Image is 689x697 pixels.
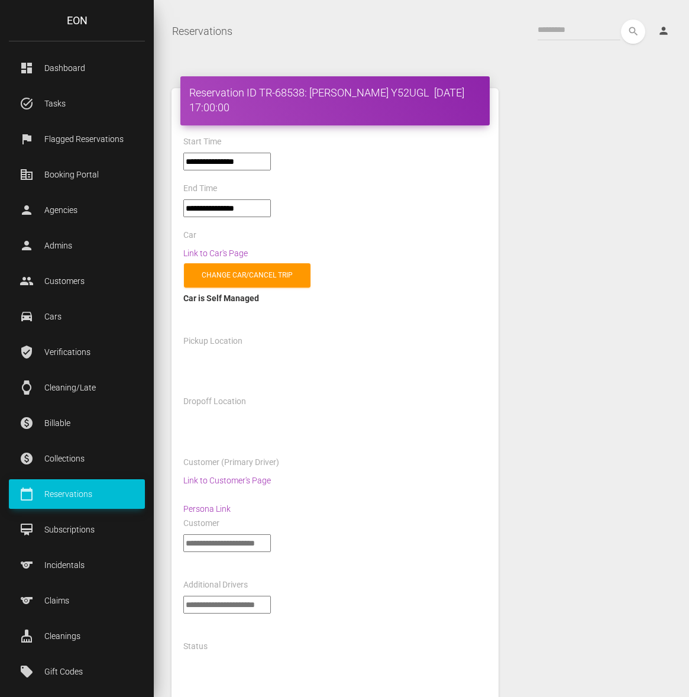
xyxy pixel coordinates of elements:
[9,160,145,189] a: corporate_fare Booking Portal
[183,249,248,258] a: Link to Car's Page
[18,627,136,645] p: Cleanings
[183,504,231,514] a: Persona Link
[18,485,136,503] p: Reservations
[9,444,145,473] a: paid Collections
[183,230,196,241] label: Car
[183,641,208,653] label: Status
[9,53,145,83] a: dashboard Dashboard
[9,231,145,260] a: person Admins
[621,20,645,44] button: search
[189,85,481,115] h4: Reservation ID TR-68538: [PERSON_NAME] Y52UGL [DATE] 17:00:00
[18,343,136,361] p: Verifications
[184,263,310,288] a: Change car/cancel trip
[18,379,136,396] p: Cleaning/Late
[9,124,145,154] a: flag Flagged Reservations
[9,586,145,615] a: sports Claims
[18,663,136,680] p: Gift Codes
[9,515,145,544] a: card_membership Subscriptions
[18,237,136,254] p: Admins
[183,476,271,485] a: Link to Customer's Page
[658,25,669,37] i: person
[18,521,136,538] p: Subscriptions
[9,337,145,367] a: verified_user Verifications
[183,291,487,305] div: Car is Self Managed
[172,17,232,46] a: Reservations
[18,130,136,148] p: Flagged Reservations
[18,166,136,183] p: Booking Portal
[9,89,145,118] a: task_alt Tasks
[183,183,217,195] label: End Time
[9,408,145,438] a: paid Billable
[183,396,246,408] label: Dropoff Location
[649,20,680,43] a: person
[18,308,136,325] p: Cars
[183,518,219,530] label: Customer
[183,579,248,591] label: Additional Drivers
[183,335,242,347] label: Pickup Location
[9,266,145,296] a: people Customers
[9,195,145,225] a: person Agencies
[183,457,279,469] label: Customer (Primary Driver)
[18,201,136,219] p: Agencies
[9,621,145,651] a: cleaning_services Cleanings
[18,414,136,432] p: Billable
[183,136,221,148] label: Start Time
[9,657,145,686] a: local_offer Gift Codes
[18,592,136,609] p: Claims
[18,272,136,290] p: Customers
[18,95,136,112] p: Tasks
[18,59,136,77] p: Dashboard
[9,550,145,580] a: sports Incidentals
[18,556,136,574] p: Incidentals
[9,479,145,509] a: calendar_today Reservations
[18,450,136,467] p: Collections
[9,302,145,331] a: drive_eta Cars
[9,373,145,402] a: watch Cleaning/Late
